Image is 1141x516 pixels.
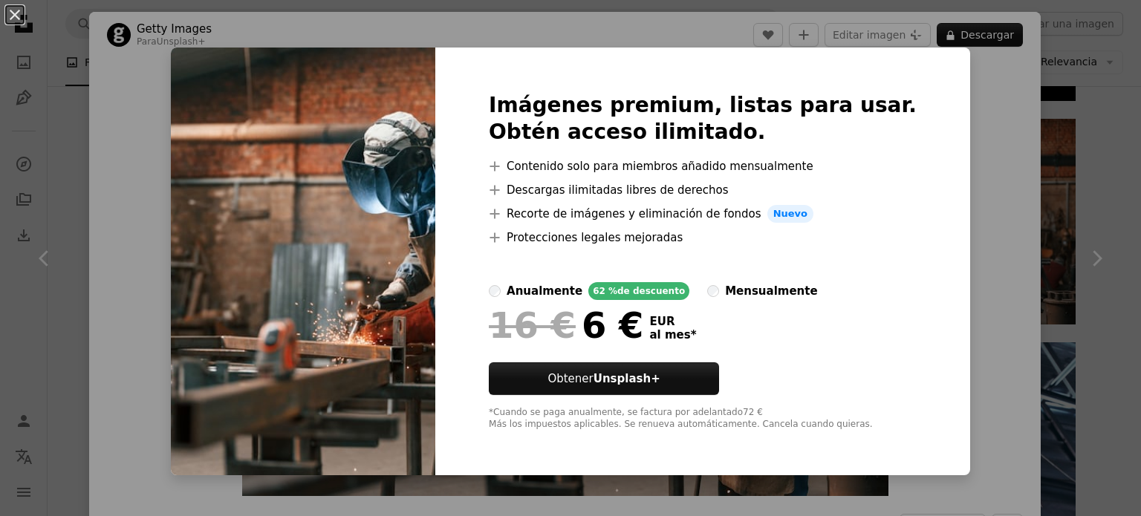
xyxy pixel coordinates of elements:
[594,372,660,385] strong: Unsplash+
[649,315,696,328] span: EUR
[171,48,435,475] img: premium_photo-1682141563888-e64fd5b66e4d
[489,407,917,431] div: *Cuando se paga anualmente, se factura por adelantado 72 € Más los impuestos aplicables. Se renue...
[489,92,917,146] h2: Imágenes premium, listas para usar. Obtén acceso ilimitado.
[725,282,817,300] div: mensualmente
[489,306,643,344] div: 6 €
[489,205,917,223] li: Recorte de imágenes y eliminación de fondos
[489,229,917,246] li: Protecciones legales mejoradas
[489,306,576,344] span: 16 €
[767,205,813,223] span: Nuevo
[649,328,696,342] span: al mes *
[489,285,501,297] input: anualmente62 %de descuento
[489,157,917,175] li: Contenido solo para miembros añadido mensualmente
[489,181,917,199] li: Descargas ilimitadas libres de derechos
[489,362,719,395] button: ObtenerUnsplash+
[707,285,719,297] input: mensualmente
[588,282,689,300] div: 62 % de descuento
[507,282,582,300] div: anualmente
